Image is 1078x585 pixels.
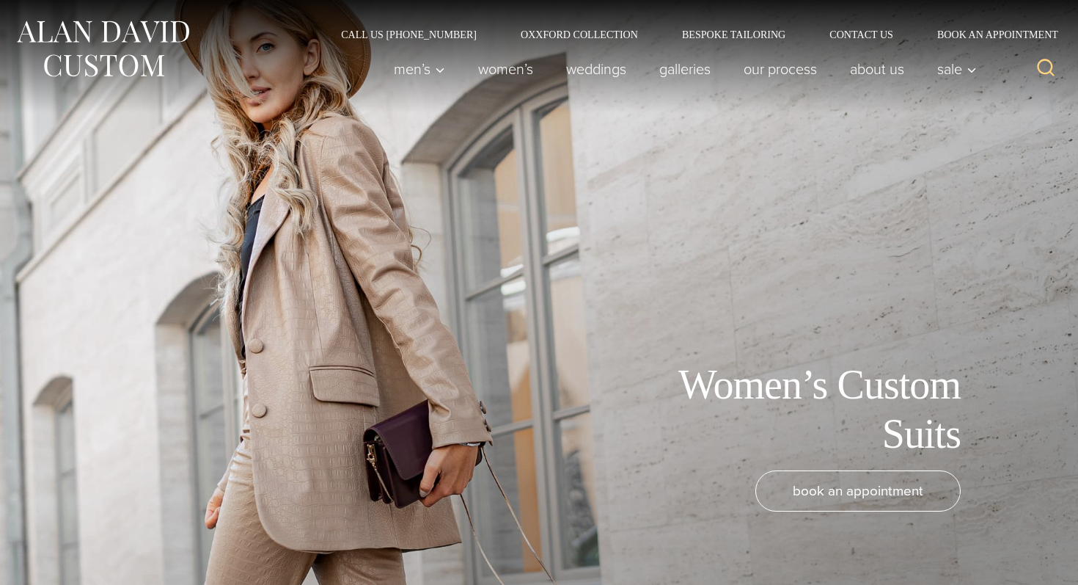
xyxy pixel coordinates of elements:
a: Call Us [PHONE_NUMBER] [319,29,499,40]
span: Sale [937,62,977,76]
a: book an appointment [755,470,961,512]
h1: Women’s Custom Suits [631,360,961,459]
a: About Us [834,54,921,84]
a: Women’s [462,54,550,84]
a: Book an Appointment [915,29,1063,40]
nav: Primary Navigation [378,54,985,84]
a: Bespoke Tailoring [660,29,807,40]
button: View Search Form [1028,51,1063,87]
a: weddings [550,54,643,84]
span: Men’s [394,62,445,76]
a: Galleries [643,54,727,84]
nav: Secondary Navigation [319,29,1063,40]
a: Contact Us [807,29,915,40]
img: Alan David Custom [15,16,191,81]
a: Our Process [727,54,834,84]
span: book an appointment [793,480,923,501]
a: Oxxford Collection [499,29,660,40]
